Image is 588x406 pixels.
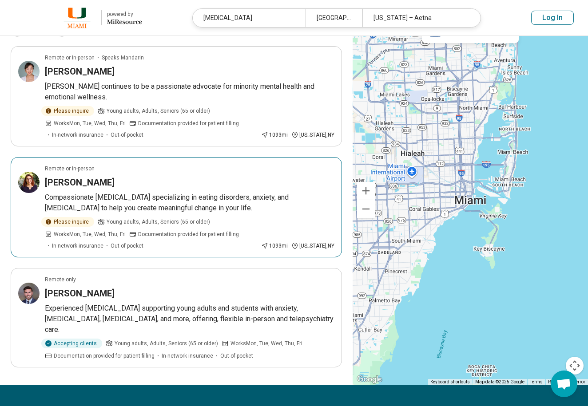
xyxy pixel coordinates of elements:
span: Young adults, Adults, Seniors (65 or older) [107,218,210,226]
div: Please inquire [41,217,94,227]
span: Young adults, Adults, Seniors (65 or older) [115,339,218,347]
span: Works Mon, Tue, Wed, Thu, Fri [54,119,126,127]
span: In-network insurance [52,131,103,139]
p: [PERSON_NAME] continues to be a passionate advocate for minority mental health and emotional well... [45,81,334,102]
p: Remote or In-person [45,54,95,62]
button: Zoom in [357,182,375,200]
button: Keyboard shortcuts [430,379,470,385]
div: 1093 mi [261,242,288,250]
div: Accepting clients [41,339,102,348]
p: Remote or In-person [45,165,95,173]
span: In-network insurance [162,352,213,360]
span: Speaks Mandarin [102,54,144,62]
p: Remote only [45,276,76,284]
a: Terms (opens in new tab) [530,379,543,384]
div: [US_STATE] , NY [291,131,334,139]
div: powered by [107,10,142,18]
button: Zoom out [357,200,375,218]
span: Map data ©2025 Google [475,379,524,384]
p: Experienced [MEDICAL_DATA] supporting young adults and students with anxiety, [MEDICAL_DATA], [ME... [45,303,334,335]
a: Open this area in Google Maps (opens a new window) [355,374,384,385]
a: Report a map error [548,379,585,384]
span: Young adults, Adults, Seniors (65 or older) [107,107,210,115]
img: Google [355,374,384,385]
h3: [PERSON_NAME] [45,287,115,300]
a: University of Miamipowered by [14,7,142,28]
span: Documentation provided for patient filling [54,352,155,360]
div: 1093 mi [261,131,288,139]
h3: [PERSON_NAME] [45,176,115,189]
span: Works Mon, Tue, Wed, Thu, Fri [230,339,302,347]
button: Log In [531,11,574,25]
div: [GEOGRAPHIC_DATA], [GEOGRAPHIC_DATA] [306,9,362,27]
h3: [PERSON_NAME] [45,65,115,78]
img: University of Miami [58,7,96,28]
button: Map camera controls [566,357,584,374]
span: Documentation provided for patient filling [138,230,239,238]
span: In-network insurance [52,242,103,250]
span: Out-of-pocket [220,352,253,360]
div: [US_STATE] , NY [291,242,334,250]
div: [MEDICAL_DATA] [193,9,306,27]
span: Out-of-pocket [111,242,143,250]
div: Open chat [551,371,577,397]
p: Compassionate [MEDICAL_DATA] specializing in eating disorders, anxiety, and [MEDICAL_DATA] to hel... [45,192,334,213]
span: Documentation provided for patient filling [138,119,239,127]
span: Out-of-pocket [111,131,143,139]
div: [US_STATE] – Aetna [362,9,475,27]
span: Works Mon, Tue, Wed, Thu, Fri [54,230,126,238]
div: Please inquire [41,106,94,116]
